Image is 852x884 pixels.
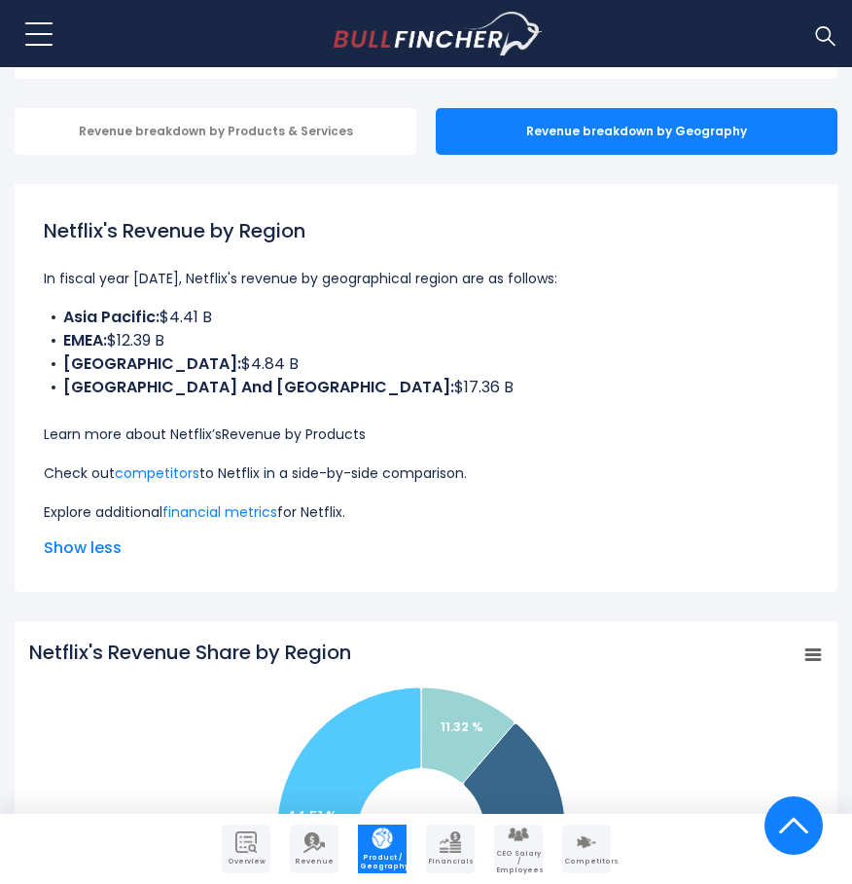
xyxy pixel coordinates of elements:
[44,461,808,485] p: Check out to Netflix in a side-by-side comparison.
[115,463,199,483] a: competitors
[496,850,541,874] span: CEO Salary / Employees
[287,806,337,825] text: 44.51 %
[562,825,611,873] a: Company Competitors
[441,718,483,736] text: 11.32 %
[44,267,808,290] p: In fiscal year [DATE], Netflix's revenue by geographical region are as follows:
[44,329,808,352] li: $12.39 B
[224,858,268,866] span: Overview
[358,825,407,873] a: Company Product/Geography
[44,306,808,329] li: $4.41 B
[44,423,808,446] p: Learn more about Netflix’s
[428,858,473,866] span: Financials
[63,306,160,328] b: Asia Pacific:
[44,376,808,399] li: $17.36 B
[222,825,270,873] a: Company Overview
[29,639,351,666] tspan: Netflix's Revenue Share by Region
[290,825,338,873] a: Company Revenue
[44,536,808,560] span: Show less
[334,12,543,56] img: bullfincher logo
[44,352,808,376] li: $4.84 B
[360,854,405,870] span: Product / Geography
[63,352,241,375] b: [GEOGRAPHIC_DATA]:
[334,12,543,56] a: Go to homepage
[15,108,416,155] div: Revenue breakdown by Products & Services
[63,376,454,398] b: [GEOGRAPHIC_DATA] And [GEOGRAPHIC_DATA]:
[564,858,609,866] span: Competitors
[63,329,107,351] b: EMEA:
[222,424,366,444] a: Revenue by Products
[494,825,543,873] a: Company Employees
[44,500,808,524] p: Explore additional for Netflix.
[162,502,277,522] a: financial metrics
[44,216,808,245] h1: Netflix's Revenue by Region
[426,825,475,873] a: Company Financials
[436,108,837,155] div: Revenue breakdown by Geography
[292,858,337,866] span: Revenue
